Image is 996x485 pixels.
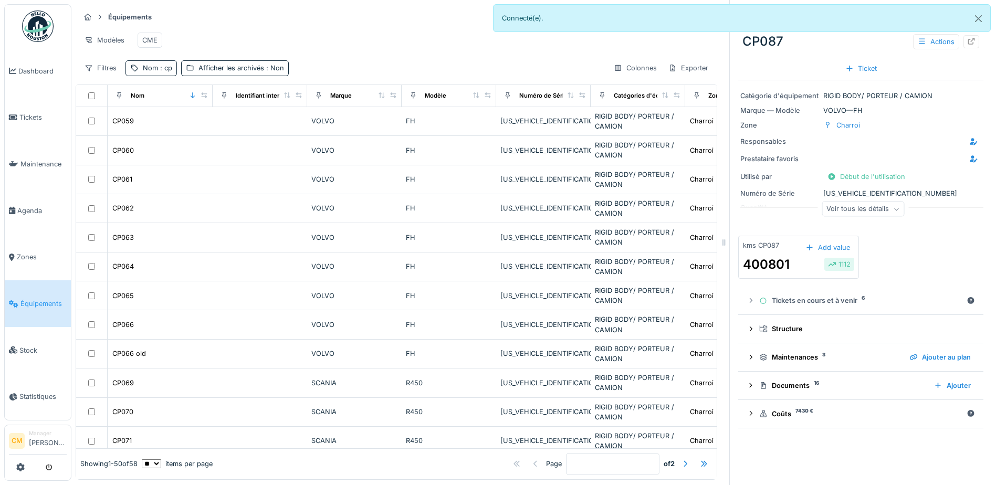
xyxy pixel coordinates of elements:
[311,116,397,126] div: VOLVO
[112,291,134,301] div: CP065
[841,61,881,76] div: Ticket
[5,327,71,374] a: Stock
[690,203,714,213] div: Charroi
[500,378,586,388] div: [US_VEHICLE_IDENTIFICATION_NUMBER]
[112,145,134,155] div: CP060
[759,352,901,362] div: Maintenances
[330,91,352,100] div: Marque
[311,436,397,446] div: SCANIA
[19,345,67,355] span: Stock
[614,91,687,100] div: Catégories d'équipement
[112,261,134,271] div: CP064
[406,378,492,388] div: R450
[500,116,586,126] div: [US_VEHICLE_IDENTIFICATION_NUMBER]
[311,320,397,330] div: VOLVO
[595,431,681,451] div: RIGID BODY/ PORTEUR / CAMION
[20,299,67,309] span: Équipements
[112,349,146,359] div: CP066 old
[5,48,71,94] a: Dashboard
[80,459,138,469] div: Showing 1 - 50 of 58
[759,381,926,391] div: Documents
[595,286,681,305] div: RIGID BODY/ PORTEUR / CAMION
[29,429,67,437] div: Manager
[930,378,975,393] div: Ajouter
[406,116,492,126] div: FH
[742,347,979,367] summary: Maintenances3Ajouter au plan
[425,91,446,100] div: Modèle
[19,392,67,402] span: Statistiques
[112,320,134,330] div: CP066
[740,120,819,130] div: Zone
[690,320,714,330] div: Charroi
[19,112,67,122] span: Tickets
[311,174,397,184] div: VOLVO
[311,145,397,155] div: VOLVO
[690,349,714,359] div: Charroi
[5,234,71,281] a: Zones
[743,240,779,250] div: kms CP087
[112,436,132,446] div: CP071
[20,159,67,169] span: Maintenance
[311,291,397,301] div: VOLVO
[500,291,586,301] div: [US_VEHICLE_IDENTIFICATION_NUMBER]
[595,140,681,160] div: RIGID BODY/ PORTEUR / CAMION
[967,5,990,33] button: Close
[500,349,586,359] div: [US_VEHICLE_IDENTIFICATION_NUMBER]
[595,344,681,364] div: RIGID BODY/ PORTEUR / CAMION
[9,429,67,455] a: CM Manager[PERSON_NAME]
[500,436,586,446] div: [US_VEHICLE_IDENTIFICATION_NUMBER]
[690,436,714,446] div: Charroi
[311,349,397,359] div: VOLVO
[500,320,586,330] div: [US_VEHICLE_IDENTIFICATION_NUMBER]
[406,349,492,359] div: FH
[742,404,979,424] summary: Coûts7430 €
[740,154,819,164] div: Prestataire favoris
[595,170,681,189] div: RIGID BODY/ PORTEUR / CAMION
[690,145,714,155] div: Charroi
[742,376,979,395] summary: Documents16Ajouter
[142,459,213,469] div: items per page
[17,206,67,216] span: Agenda
[595,227,681,247] div: RIGID BODY/ PORTEUR / CAMION
[664,60,713,76] div: Exporter
[913,34,959,49] div: Actions
[5,374,71,420] a: Statistiques
[690,233,714,242] div: Charroi
[264,64,284,72] span: : Non
[738,28,983,55] div: CP087
[740,188,981,198] div: [US_VEHICLE_IDENTIFICATION_NUMBER]
[112,407,133,417] div: CP070
[17,252,67,262] span: Zones
[236,91,287,100] div: Identifiant interne
[595,111,681,131] div: RIGID BODY/ PORTEUR / CAMION
[311,378,397,388] div: SCANIA
[905,350,975,364] div: Ajouter au plan
[406,261,492,271] div: FH
[801,240,854,255] div: Add value
[742,291,979,311] summary: Tickets en cours et à venir6
[406,174,492,184] div: FH
[104,12,156,22] strong: Équipements
[759,296,962,305] div: Tickets en cours et à venir
[5,187,71,234] a: Agenda
[690,291,714,301] div: Charroi
[5,94,71,141] a: Tickets
[406,320,492,330] div: FH
[500,261,586,271] div: [US_VEHICLE_IDENTIFICATION_NUMBER]
[822,202,904,217] div: Voir tous les détails
[759,324,971,334] div: Structure
[493,4,991,32] div: Connecté(e).
[406,233,492,242] div: FH
[742,319,979,339] summary: Structure
[311,233,397,242] div: VOLVO
[406,145,492,155] div: FH
[740,91,981,101] div: RIGID BODY/ PORTEUR / CAMION
[690,116,714,126] div: Charroi
[595,314,681,334] div: RIGID BODY/ PORTEUR / CAMION
[823,170,909,184] div: Début de l'utilisation
[406,203,492,213] div: FH
[546,459,562,469] div: Page
[198,63,284,73] div: Afficher les archivés
[595,373,681,393] div: RIGID BODY/ PORTEUR / CAMION
[519,91,568,100] div: Numéro de Série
